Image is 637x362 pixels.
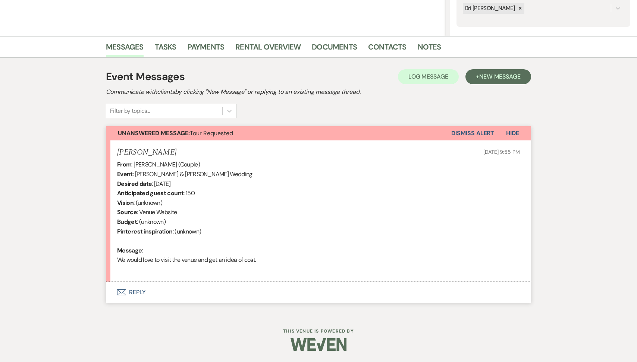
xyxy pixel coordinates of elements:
[117,228,173,235] b: Pinterest inspiration
[494,126,531,140] button: Hide
[117,189,183,197] b: Anticipated guest count
[117,170,133,178] b: Event
[188,41,225,57] a: Payments
[479,73,521,80] span: New Message
[118,129,233,137] span: Tour Requested
[117,160,520,274] div: : [PERSON_NAME] (Couple) : [PERSON_NAME] & [PERSON_NAME] Wedding : [DATE] : 150 : (unknown) : Ven...
[117,218,137,226] b: Budget
[117,199,134,207] b: Vision
[110,107,150,115] div: Filter by topics...
[106,126,451,140] button: Unanswered Message:Tour Requested
[398,69,459,84] button: Log Message
[118,129,190,137] strong: Unanswered Message:
[418,41,441,57] a: Notes
[408,73,448,80] span: Log Message
[106,88,531,96] h2: Communicate with clients by clicking "New Message" or replying to an existing message thread.
[117,148,176,157] h5: [PERSON_NAME]
[235,41,301,57] a: Rental Overview
[463,3,516,14] div: Bri [PERSON_NAME]
[106,41,144,57] a: Messages
[483,149,520,155] span: [DATE] 9:55 PM
[117,208,137,216] b: Source
[155,41,176,57] a: Tasks
[312,41,357,57] a: Documents
[451,126,494,140] button: Dismiss Alert
[117,247,142,254] b: Message
[117,180,152,188] b: Desired date
[465,69,531,84] button: +New Message
[106,69,185,85] h1: Event Messages
[291,331,346,358] img: Weven Logo
[368,41,407,57] a: Contacts
[117,161,131,168] b: From
[506,129,519,137] span: Hide
[106,282,531,303] button: Reply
